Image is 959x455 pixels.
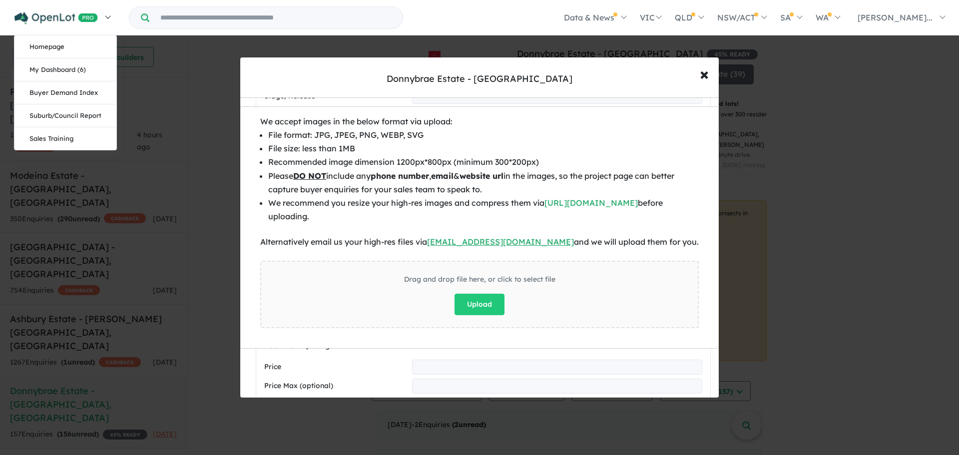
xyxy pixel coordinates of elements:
[260,235,699,249] div: Alternatively email us your high-res files via and we will upload them for you.
[268,142,699,155] li: File size: less than 1MB
[260,115,699,128] div: We accept images in the below format via upload:
[268,155,699,169] li: Recommended image dimension 1200px*800px (minimum 300*200px)
[455,294,504,315] button: Upload
[14,104,116,127] a: Suburb/Council Report
[14,127,116,150] a: Sales Training
[268,128,699,142] li: File format: JPG, JPEG, PNG, WEBP, SVG
[268,169,699,196] li: Please include any , & in the images, so the project page can better capture buyer enquiries for ...
[858,12,933,22] span: [PERSON_NAME]...
[14,58,116,81] a: My Dashboard (6)
[544,198,638,208] a: [URL][DOMAIN_NAME]
[431,171,454,181] b: email
[14,35,116,58] a: Homepage
[404,274,555,286] div: Drag and drop file here, or click to select file
[293,171,326,181] u: DO NOT
[371,171,429,181] b: phone number
[460,171,503,181] b: website url
[268,196,699,223] li: We recommend you resize your high-res images and compress them via before uploading.
[427,237,574,247] a: [EMAIL_ADDRESS][DOMAIN_NAME]
[14,81,116,104] a: Buyer Demand Index
[151,7,401,28] input: Try estate name, suburb, builder or developer
[14,12,98,24] img: Openlot PRO Logo White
